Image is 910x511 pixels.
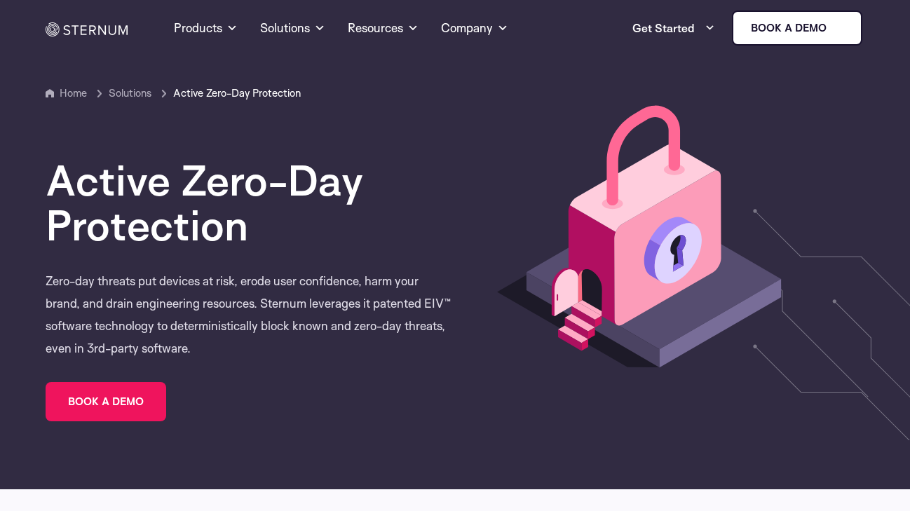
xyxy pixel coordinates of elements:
[348,3,419,53] a: Resources
[441,3,508,53] a: Company
[46,158,455,247] h1: Active Zero-Day Protection
[46,382,166,421] a: BOOK A DEMO
[492,101,787,377] img: Active Zero-Day Protection
[174,3,238,53] a: Products
[632,14,715,42] a: Get Started
[60,86,87,100] a: Home
[832,22,843,34] img: sternum iot
[173,85,301,102] span: Active Zero-Day Protection
[46,270,455,360] p: Zero-day threats put devices at risk, erode user confidence, harm your brand, and drain engineeri...
[260,3,325,53] a: Solutions
[732,11,862,46] a: Book a demo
